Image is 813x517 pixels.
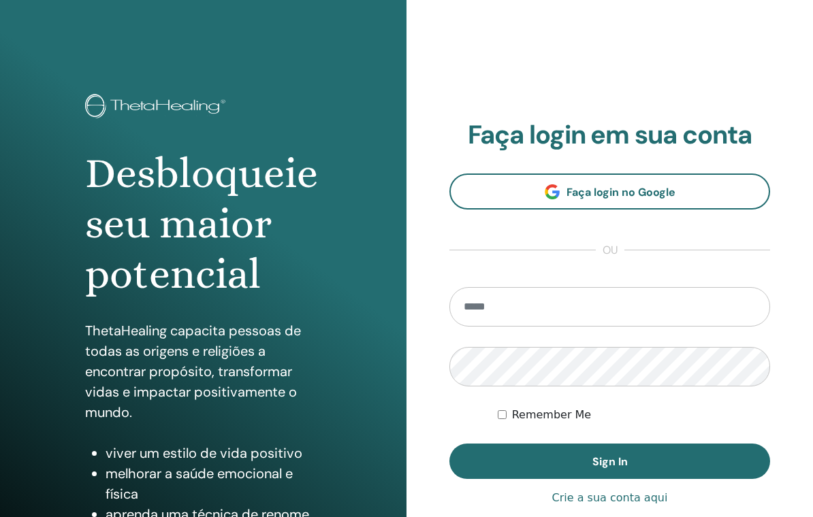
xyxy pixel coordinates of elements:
[449,173,770,210] a: Faça login no Google
[85,320,322,422] p: ThetaHealing capacita pessoas de todas as origens e religiões a encontrar propósito, transformar ...
[592,454,628,469] span: Sign In
[106,463,322,504] li: melhorar a saúde emocional e física
[85,148,322,300] h1: Desbloqueie seu maior potencial
[567,185,675,199] span: Faça login no Google
[512,407,592,423] label: Remember Me
[552,490,668,506] a: Crie a sua conta aqui
[449,444,770,479] button: Sign In
[106,443,322,463] li: viver um estilo de vida positivo
[596,242,624,258] span: ou
[498,407,770,423] div: Keep me authenticated indefinitely or until I manually logout
[449,120,770,151] h2: Faça login em sua conta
